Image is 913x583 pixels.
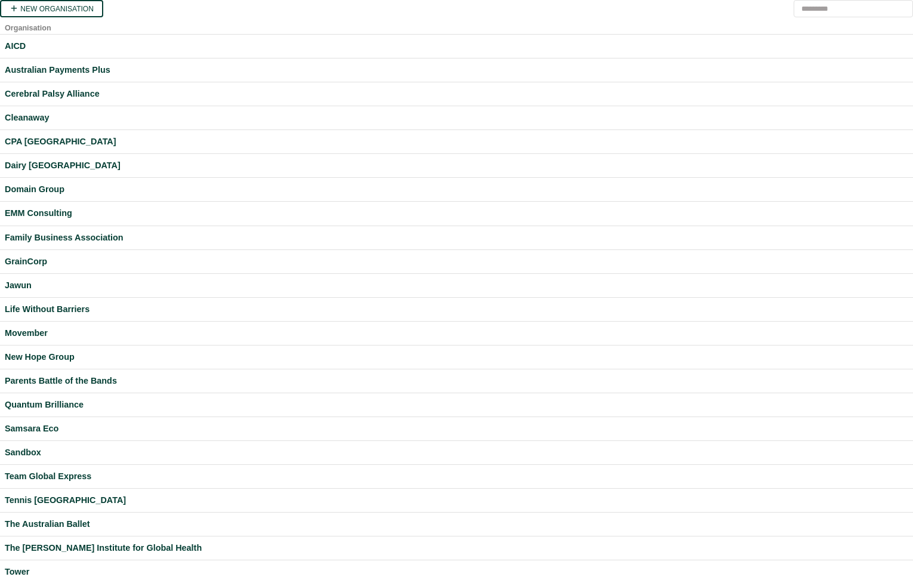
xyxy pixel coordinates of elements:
[5,279,908,292] a: Jawun
[5,111,908,125] a: Cleanaway
[5,565,908,579] a: Tower
[5,326,908,340] a: Movember
[5,183,908,196] a: Domain Group
[5,374,908,388] a: Parents Battle of the Bands
[5,493,908,507] a: Tennis [GEOGRAPHIC_DATA]
[5,303,908,316] a: Life Without Barriers
[5,446,908,459] a: Sandbox
[5,255,908,269] a: GrainCorp
[5,517,908,531] a: The Australian Ballet
[5,541,908,555] a: The [PERSON_NAME] Institute for Global Health
[5,39,908,53] a: AICD
[5,350,908,364] a: New Hope Group
[5,135,908,149] a: CPA [GEOGRAPHIC_DATA]
[5,206,908,220] a: EMM Consulting
[5,422,908,436] a: Samsara Eco
[5,398,908,412] a: Quantum Brilliance
[5,470,908,483] a: Team Global Express
[5,159,908,172] a: Dairy [GEOGRAPHIC_DATA]
[5,63,908,77] a: Australian Payments Plus
[5,231,908,245] a: Family Business Association
[5,87,908,101] a: Cerebral Palsy Alliance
